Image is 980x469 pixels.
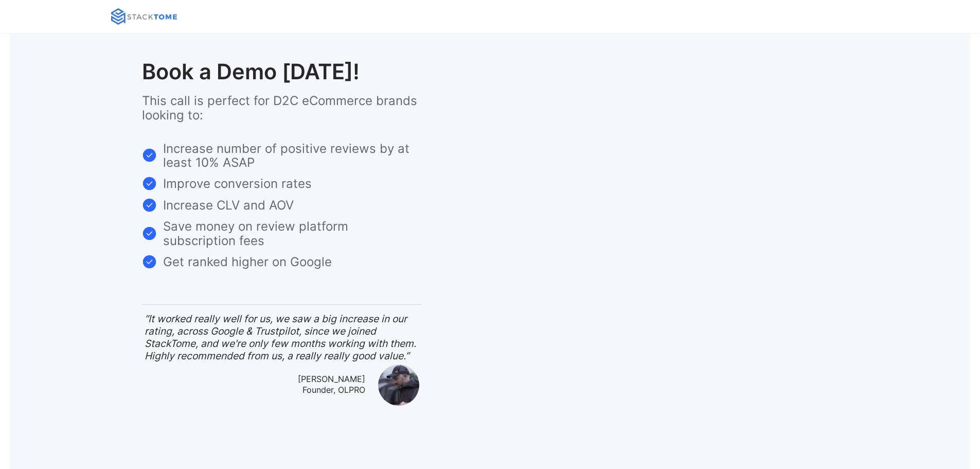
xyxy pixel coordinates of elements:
[163,198,294,212] p: Increase CLV and AOV
[163,177,312,190] p: Improve conversion rates
[145,312,416,362] em: “It worked really well for us, we saw a big increase in our rating, across Google & Trustpilot, s...
[163,142,422,169] p: Increase number of positive reviews by at least 10% ASAP
[163,219,422,247] p: Save money on review platform subscription fees
[298,374,365,395] div: [PERSON_NAME] Founder, OLPRO
[142,59,360,85] h2: Book a Demo [DATE]!
[142,94,422,121] p: This call is perfect for D2C eCommerce brands looking to:
[163,255,332,269] p: Get ranked higher on Google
